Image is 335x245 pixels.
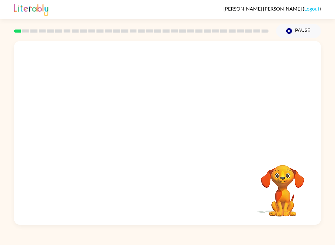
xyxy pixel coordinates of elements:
[223,6,303,11] span: [PERSON_NAME] [PERSON_NAME]
[14,2,48,16] img: Literably
[276,24,321,38] button: Pause
[304,6,319,11] a: Logout
[223,6,321,11] div: ( )
[252,155,314,217] video: Your browser must support playing .mp4 files to use Literably. Please try using another browser.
